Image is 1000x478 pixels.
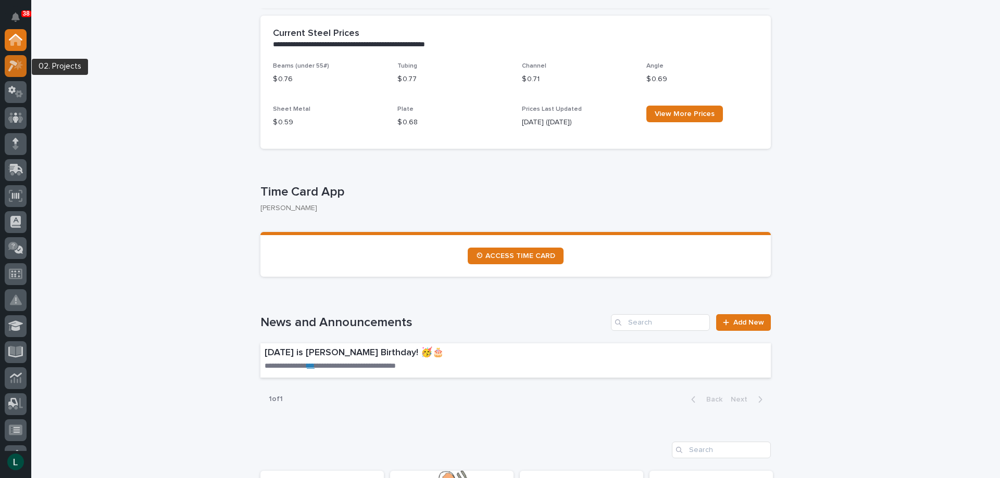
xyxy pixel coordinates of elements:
p: Time Card App [260,185,767,200]
p: $ 0.59 [273,117,385,128]
p: [DATE] ([DATE]) [522,117,634,128]
h2: Current Steel Prices [273,28,359,40]
a: ⏲ ACCESS TIME CARD [468,248,564,264]
span: Back [700,396,722,403]
input: Search [672,442,771,458]
span: Plate [397,106,414,112]
p: $ 0.69 [646,74,758,85]
span: Angle [646,63,664,69]
p: [PERSON_NAME] [260,204,762,213]
span: Sheet Metal [273,106,310,112]
p: $ 0.71 [522,74,634,85]
span: Tubing [397,63,417,69]
p: $ 0.68 [397,117,509,128]
button: users-avatar [5,451,27,473]
span: Add New [733,319,764,326]
button: Next [727,395,771,404]
span: View More Prices [655,110,715,118]
span: Beams (under 55#) [273,63,329,69]
input: Search [611,314,710,331]
p: [DATE] is [PERSON_NAME] Birthday! 🥳🎂 [265,347,615,359]
div: Notifications38 [13,12,27,29]
span: Channel [522,63,546,69]
p: 38 [23,10,30,17]
p: 1 of 1 [260,386,291,412]
span: ⏲ ACCESS TIME CARD [476,252,555,260]
h1: News and Announcements [260,315,607,330]
p: $ 0.77 [397,74,509,85]
a: View More Prices [646,106,723,122]
button: Notifications [5,6,27,28]
button: Back [683,395,727,404]
span: Next [731,396,754,403]
span: Prices Last Updated [522,106,582,112]
p: $ 0.76 [273,74,385,85]
a: Add New [716,314,771,331]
